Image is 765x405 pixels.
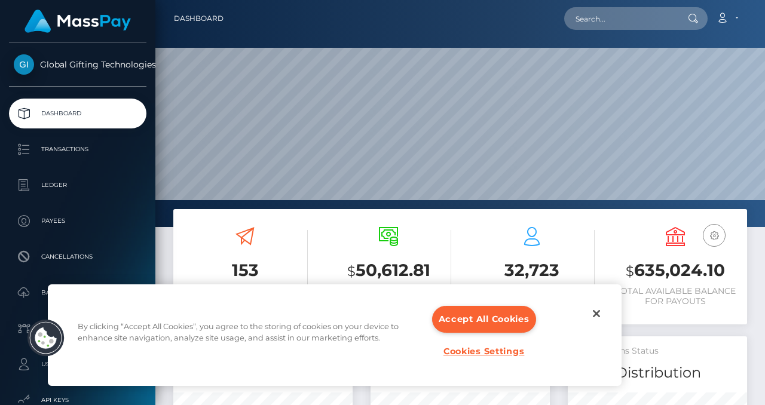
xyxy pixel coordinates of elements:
button: Accept All Cookies [432,306,536,333]
a: Dashboard [9,99,146,128]
a: Cancellations [9,242,146,272]
h3: 635,024.10 [613,259,738,283]
span: Global Gifting Technologies Inc [9,59,146,70]
p: Transactions [14,140,142,158]
div: By clicking “Accept All Cookies”, you agree to the storing of cookies on your device to enhance s... [78,321,415,349]
p: Payees [14,212,142,230]
p: Batches [14,284,142,302]
h3: 50,612.81 [326,259,451,283]
h5: Transactions Status [577,345,738,357]
a: Dashboard [174,6,224,31]
div: Privacy [48,284,622,386]
p: Cancellations [14,248,142,266]
p: Links [14,320,142,337]
p: User Profile [14,355,142,373]
h3: 32,723 [469,259,595,282]
button: Cookies Settings [436,339,532,364]
button: Close [583,300,610,327]
h4: Daily Distribution [577,363,738,383]
a: Transactions [9,134,146,164]
small: $ [626,263,634,280]
input: Search... [564,7,677,30]
div: Cookie banner [48,284,622,386]
a: Batches [9,278,146,308]
p: Dashboard [14,105,142,122]
img: MassPay Logo [25,10,131,33]
small: $ [347,263,356,280]
a: Links [9,314,146,343]
h6: Total Available Balance for Payouts [613,286,738,306]
button: Cookies [27,319,65,357]
img: Global Gifting Technologies Inc [14,54,34,75]
a: Payees [9,206,146,236]
a: User Profile [9,349,146,379]
p: Ledger [14,176,142,194]
a: Ledger [9,170,146,200]
h3: 153 [182,259,308,282]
